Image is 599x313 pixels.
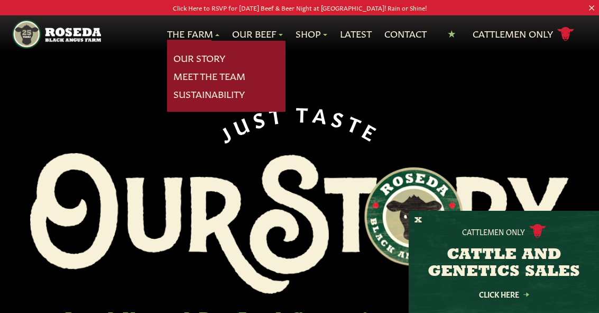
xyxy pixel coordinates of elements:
img: https://roseda.com/wp-content/uploads/2021/05/roseda-25-header.png [12,20,101,49]
a: Click Here [456,291,551,298]
span: S [329,105,351,130]
a: Cattlemen Only [473,25,574,43]
a: Sustainability [173,87,245,101]
a: Contact [384,27,427,41]
a: Our Story [173,51,225,65]
p: Cattlemen Only [462,226,525,237]
button: X [414,215,422,226]
span: T [267,102,287,126]
a: Meet The Team [173,69,245,83]
div: JUST TASTE [214,102,385,145]
img: Roseda Black Aangus Farm [30,153,569,294]
nav: Main Navigation [12,15,587,53]
span: T [296,102,312,123]
span: S [250,105,271,130]
p: Click Here to RSVP for [DATE] Beef & Beer Night at [GEOGRAPHIC_DATA]! Rain or Shine! [30,2,569,13]
span: J [215,119,237,145]
span: U [229,110,255,137]
img: cattle-icon.svg [529,224,546,238]
a: Latest [340,27,372,41]
span: T [345,111,368,137]
span: A [312,102,333,126]
span: E [360,118,384,145]
a: Our Beef [232,27,283,41]
a: Shop [296,27,327,41]
h3: CATTLE AND GENETICS SALES [422,247,586,281]
a: The Farm [167,27,219,41]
